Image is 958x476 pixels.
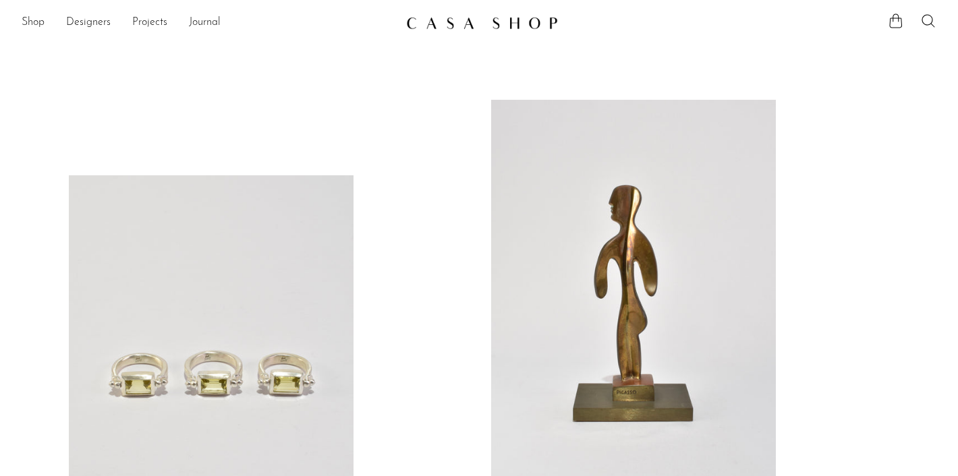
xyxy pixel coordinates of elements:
a: Journal [189,14,221,32]
a: Shop [22,14,45,32]
ul: NEW HEADER MENU [22,11,395,34]
nav: Desktop navigation [22,11,395,34]
a: Projects [132,14,167,32]
a: Designers [66,14,111,32]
